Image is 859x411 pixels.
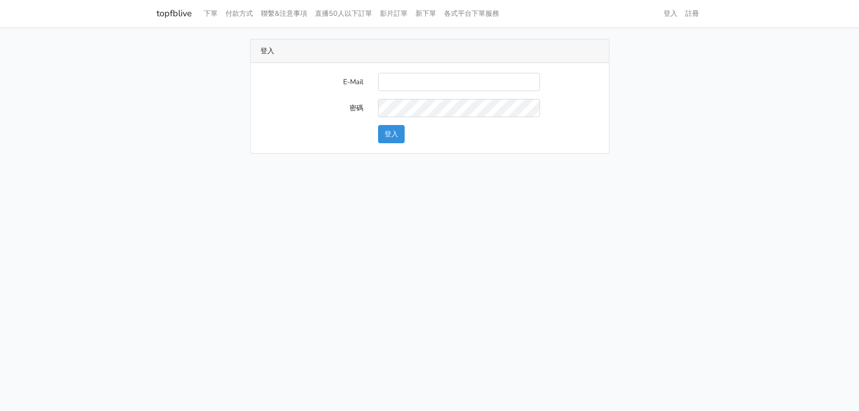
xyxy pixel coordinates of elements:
a: 付款方式 [222,4,257,23]
a: 影片訂單 [376,4,412,23]
label: E-Mail [253,73,371,91]
a: 各式平台下單服務 [440,4,503,23]
a: 下單 [200,4,222,23]
label: 密碼 [253,99,371,117]
a: 註冊 [681,4,703,23]
a: 新下單 [412,4,440,23]
a: 登入 [660,4,681,23]
div: 登入 [251,39,609,63]
a: topfblive [157,4,192,23]
button: 登入 [378,125,405,143]
a: 聯繫&注意事項 [257,4,311,23]
a: 直播50人以下訂單 [311,4,376,23]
